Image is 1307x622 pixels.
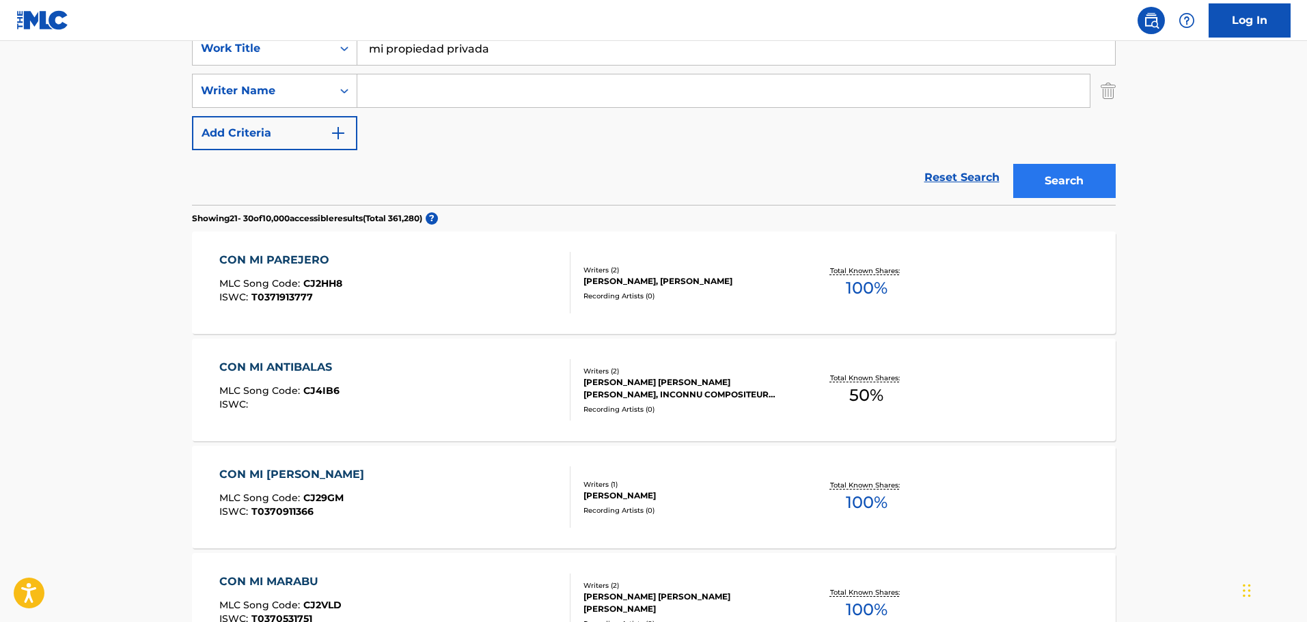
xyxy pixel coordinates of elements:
[583,580,790,591] div: Writers ( 2 )
[219,466,371,483] div: CON MI [PERSON_NAME]
[583,404,790,414] div: Recording Artists ( 0 )
[303,599,342,611] span: CJ2VLD
[1101,74,1116,108] img: Delete Criterion
[1179,12,1195,29] img: help
[583,291,790,301] div: Recording Artists ( 0 )
[830,266,903,276] p: Total Known Shares:
[583,490,790,502] div: [PERSON_NAME]
[583,265,790,275] div: Writers ( 2 )
[192,231,1116,334] a: CON MI PAREJEROMLC Song Code:CJ2HH8ISWC:T0371913777Writers (2)[PERSON_NAME], [PERSON_NAME]Recordi...
[1143,12,1159,29] img: search
[1209,3,1291,38] a: Log In
[830,480,903,490] p: Total Known Shares:
[219,505,251,518] span: ISWC :
[1013,164,1116,198] button: Search
[303,384,340,397] span: CJ4IB6
[1239,556,1307,622] iframe: Chat Widget
[583,479,790,490] div: Writers ( 1 )
[830,587,903,597] p: Total Known Shares:
[192,446,1116,548] a: CON MI [PERSON_NAME]MLC Song Code:CJ29GMISWC:T0370911366Writers (1)[PERSON_NAME]Recording Artists...
[303,277,342,289] span: CJ2HH8
[201,40,324,57] div: Work Title
[219,277,303,289] span: MLC Song Code :
[219,492,303,504] span: MLC Song Code :
[219,574,342,590] div: CON MI MARABU
[16,10,69,30] img: MLC Logo
[830,373,903,383] p: Total Known Shares:
[219,384,303,397] span: MLC Song Code :
[846,276,888,300] span: 100 %
[251,291,313,303] span: T0371913777
[303,492,344,504] span: CJ29GM
[583,591,790,615] div: [PERSON_NAME] [PERSON_NAME] [PERSON_NAME]
[846,490,888,515] span: 100 %
[583,505,790,515] div: Recording Artists ( 0 )
[1173,7,1200,34] div: Help
[219,252,342,268] div: CON MI PAREJERO
[1138,7,1165,34] a: Public Search
[918,162,1006,193] a: Reset Search
[583,366,790,376] div: Writers ( 2 )
[846,597,888,622] span: 100 %
[219,359,340,376] div: CON MI ANTIBALAS
[583,376,790,401] div: [PERSON_NAME] [PERSON_NAME] [PERSON_NAME], INCONNU COMPOSITEUR AUTEUR
[330,125,346,141] img: 9d2ae6d4665cec9f34b9.svg
[583,275,790,287] div: [PERSON_NAME], [PERSON_NAME]
[251,505,314,518] span: T0370911366
[849,383,883,408] span: 50 %
[192,339,1116,441] a: CON MI ANTIBALASMLC Song Code:CJ4IB6ISWC:Writers (2)[PERSON_NAME] [PERSON_NAME] [PERSON_NAME], IN...
[192,116,357,150] button: Add Criteria
[192,212,422,225] p: Showing 21 - 30 of 10,000 accessible results (Total 361,280 )
[219,599,303,611] span: MLC Song Code :
[201,83,324,99] div: Writer Name
[192,31,1116,205] form: Search Form
[1243,570,1251,611] div: Drag
[426,212,438,225] span: ?
[219,398,251,410] span: ISWC :
[219,291,251,303] span: ISWC :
